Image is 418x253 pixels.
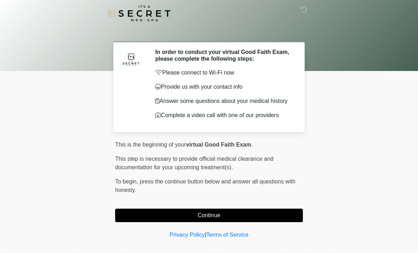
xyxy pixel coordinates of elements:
span: This step is necessary to provide official medical clearance and documentation for your upcoming ... [115,156,273,170]
a: Privacy Policy [170,232,205,238]
p: Provide us with your contact info [155,83,292,91]
h1: ‎ ‎ [110,26,308,39]
p: Complete a video call with one of our providers [155,111,292,120]
p: Answer some questions about your medical history [155,97,292,105]
a: Terms of Service [206,232,248,238]
a: | [205,232,206,238]
span: . [251,142,253,148]
p: Please connect to Wi-Fi now [155,68,292,77]
img: It's A Secret Med Spa Logo [108,5,170,21]
span: To begin, [115,178,140,185]
strong: virtual Good Faith Exam [186,142,251,148]
span: This is the beginning of your [115,142,186,148]
span: press the continue button below and answer all questions with honesty. [115,178,295,193]
h2: In order to conduct your virtual Good Faith Exam, please complete the following steps: [155,49,292,62]
img: Agent Avatar [120,49,142,70]
button: Continue [115,209,303,222]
